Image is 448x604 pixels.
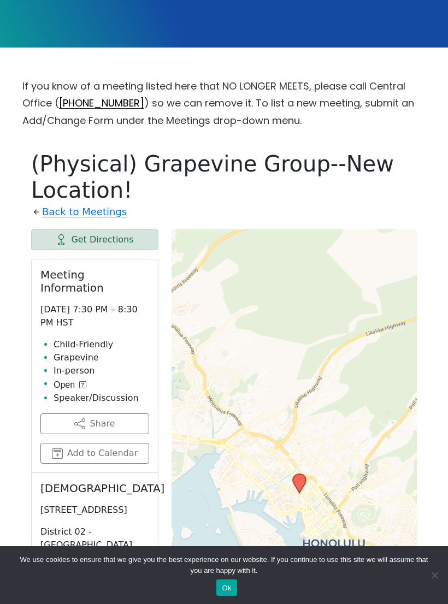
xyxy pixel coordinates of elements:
[22,78,426,129] p: If you know of a meeting listed here that NO LONGER MEETS, please call Central Office ( ) so we c...
[54,338,149,351] li: Child-Friendly
[40,525,149,552] p: District 02 - [GEOGRAPHIC_DATA]
[54,378,86,392] button: Open
[216,579,237,596] button: Ok
[16,554,432,576] span: We use cookies to ensure that we give you the best experience on our website. If you continue to ...
[40,303,149,329] p: [DATE] 7:30 PM – 8:30 PM HST
[40,268,149,294] h2: Meeting Information
[31,151,417,203] h1: (Physical) Grapevine Group--New Location!
[40,482,149,495] h2: [DEMOGRAPHIC_DATA]
[59,96,144,110] a: [PHONE_NUMBER]
[31,229,158,250] a: Get Directions
[40,413,149,434] button: Share
[54,351,149,364] li: Grapevine
[40,504,149,517] p: [STREET_ADDRESS]
[40,443,149,464] button: Add to Calendar
[54,364,149,377] li: In-person
[429,570,440,581] span: No
[54,378,75,392] span: Open
[54,392,149,405] li: Speaker/Discussion
[42,203,127,221] a: Back to Meetings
